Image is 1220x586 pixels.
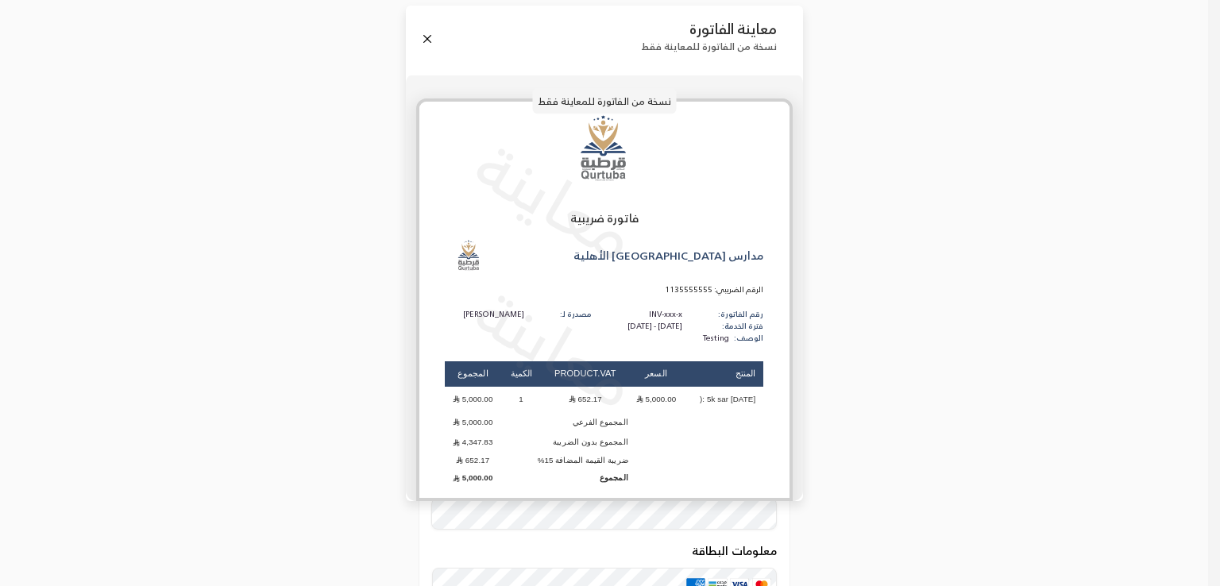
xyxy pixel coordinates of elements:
td: 5,000.00 [445,411,500,433]
img: Logo [445,232,492,280]
button: Close [419,30,436,48]
p: نسخة من الفاتورة للمعاينة فقط [641,40,777,52]
p: مدارس [GEOGRAPHIC_DATA] الأهلية [573,248,763,264]
td: 5,000.00 [445,388,500,410]
p: فاتورة ضريبية [445,210,763,226]
p: معاينة [458,264,654,431]
p: معاينة [458,118,654,285]
th: المنتج [684,361,763,387]
p: الوصف: [734,333,763,345]
td: 5,000.00 [628,388,684,410]
p: [PERSON_NAME] [445,309,524,321]
p: INV-xxx-x [627,309,682,321]
td: 652.17 [445,453,500,468]
img: headernow_ifksi.png [419,102,790,197]
p: معاينة الفاتورة [641,21,777,38]
td: ضريبة القيمة المضافة 15% [500,453,627,468]
p: فترة الخدمة: [718,321,763,333]
td: 5k sar [DATE] :( [684,388,763,410]
p: الرقم الضريبي: 1135555555 [445,284,763,296]
td: 4,347.83 [445,434,500,450]
td: المجموع بدون الضريبة [500,434,627,450]
p: نسخة من الفاتورة للمعاينة فقط [532,89,676,114]
td: 5,000.00 [445,470,500,486]
p: [DATE] - [DATE] [627,321,682,333]
th: المجموع [445,361,500,387]
p: رقم الفاتورة: [718,309,763,321]
p: Testing [697,333,734,345]
th: السعر [628,361,684,387]
td: المجموع الفرعي [500,411,627,433]
td: المجموع [500,470,627,486]
table: Products [445,360,763,488]
span: 1 [514,394,530,405]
